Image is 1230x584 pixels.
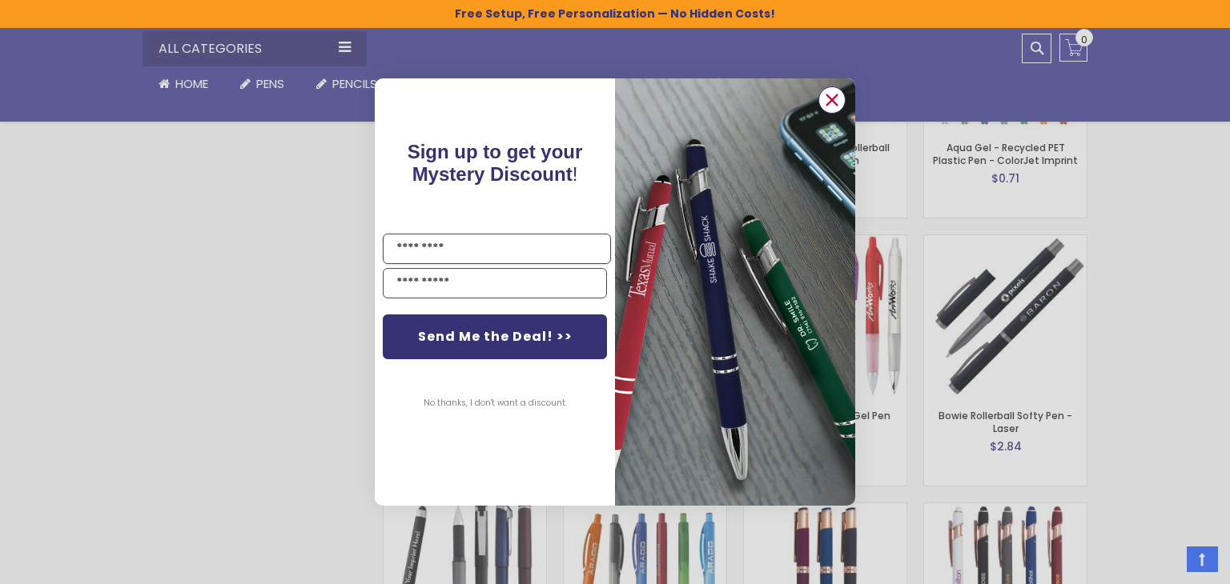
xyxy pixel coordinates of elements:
button: No thanks, I don't want a discount. [416,383,575,423]
span: ! [408,141,583,185]
button: Close dialog [818,86,846,114]
span: Sign up to get your Mystery Discount [408,141,583,185]
img: 081b18bf-2f98-4675-a917-09431eb06994.jpeg [615,78,855,505]
input: YOUR EMAIL [383,268,607,298]
button: Send Me the Deal! >> [383,314,607,359]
